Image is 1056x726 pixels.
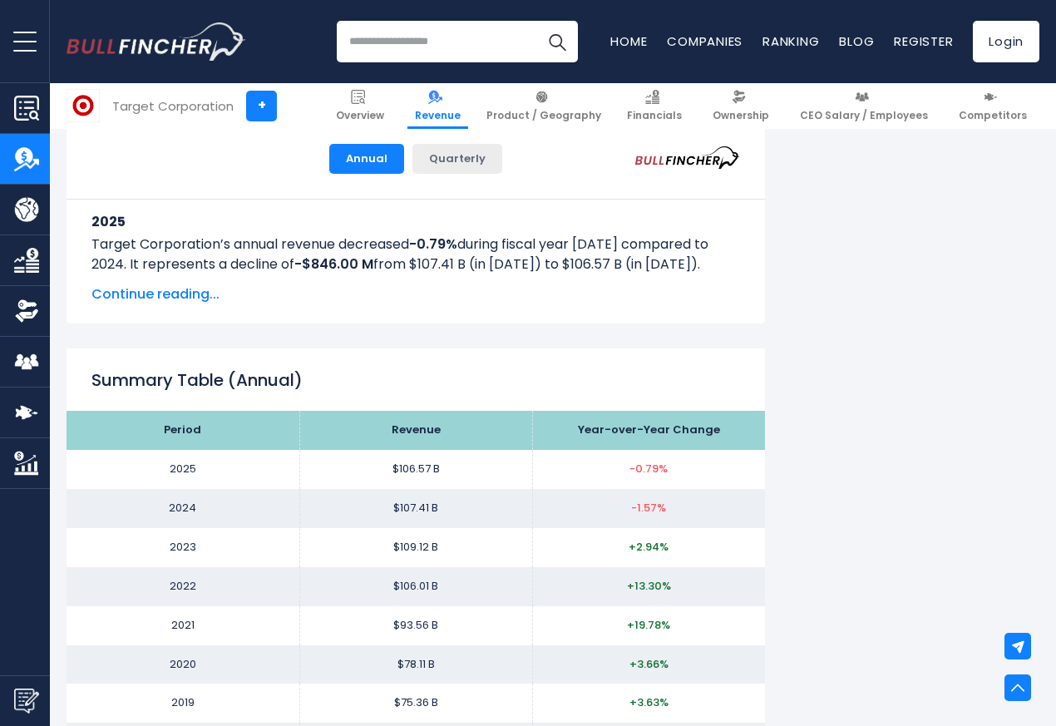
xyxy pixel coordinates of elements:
[619,83,689,129] a: Financials
[973,21,1039,62] a: Login
[329,144,404,174] button: Annual
[629,461,668,477] span: -0.79%
[713,109,769,122] span: Ownership
[629,656,669,672] span: +3.66%
[412,144,502,174] button: Quarterly
[67,90,99,121] img: TGT logo
[415,109,461,122] span: Revenue
[67,22,245,61] a: Go to homepage
[299,450,532,489] td: $106.57 B
[667,32,743,50] a: Companies
[629,539,669,555] span: +2.94%
[631,500,666,516] span: -1.57%
[792,83,935,129] a: CEO Salary / Employees
[67,489,299,528] td: 2024
[762,32,819,50] a: Ranking
[627,578,671,594] span: +13.30%
[328,83,392,129] a: Overview
[479,83,609,129] a: Product / Geography
[299,606,532,645] td: $93.56 B
[409,235,457,254] b: -0.79%
[294,254,373,274] b: -$846.00 M
[951,83,1034,129] a: Competitors
[610,32,647,50] a: Home
[67,22,246,61] img: Bullfincher logo
[67,606,299,645] td: 2021
[112,96,234,116] div: Target Corporation
[299,528,532,567] td: $109.12 B
[705,83,777,129] a: Ownership
[67,645,299,684] td: 2020
[67,567,299,606] td: 2022
[14,299,39,323] img: Ownership
[67,684,299,723] td: 2019
[627,617,670,633] span: +19.78%
[800,109,928,122] span: CEO Salary / Employees
[894,32,953,50] a: Register
[91,284,740,304] span: Continue reading...
[246,91,277,121] a: +
[91,211,740,232] h3: 2025
[839,32,874,50] a: Blog
[536,21,578,62] button: Search
[959,109,1027,122] span: Competitors
[67,450,299,489] td: 2025
[67,411,299,450] th: Period
[407,83,468,129] a: Revenue
[336,109,384,122] span: Overview
[627,109,682,122] span: Financials
[91,368,740,393] h2: Summary Table (Annual)
[629,694,669,710] span: +3.63%
[299,645,532,684] td: $78.11 B
[91,235,740,274] p: Target Corporation’s annual revenue decreased during fiscal year [DATE] compared to 2024. It repr...
[299,567,532,606] td: $106.01 B
[299,489,532,528] td: $107.41 B
[299,411,532,450] th: Revenue
[299,684,532,723] td: $75.36 B
[67,528,299,567] td: 2023
[532,411,765,450] th: Year-over-Year Change
[486,109,601,122] span: Product / Geography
